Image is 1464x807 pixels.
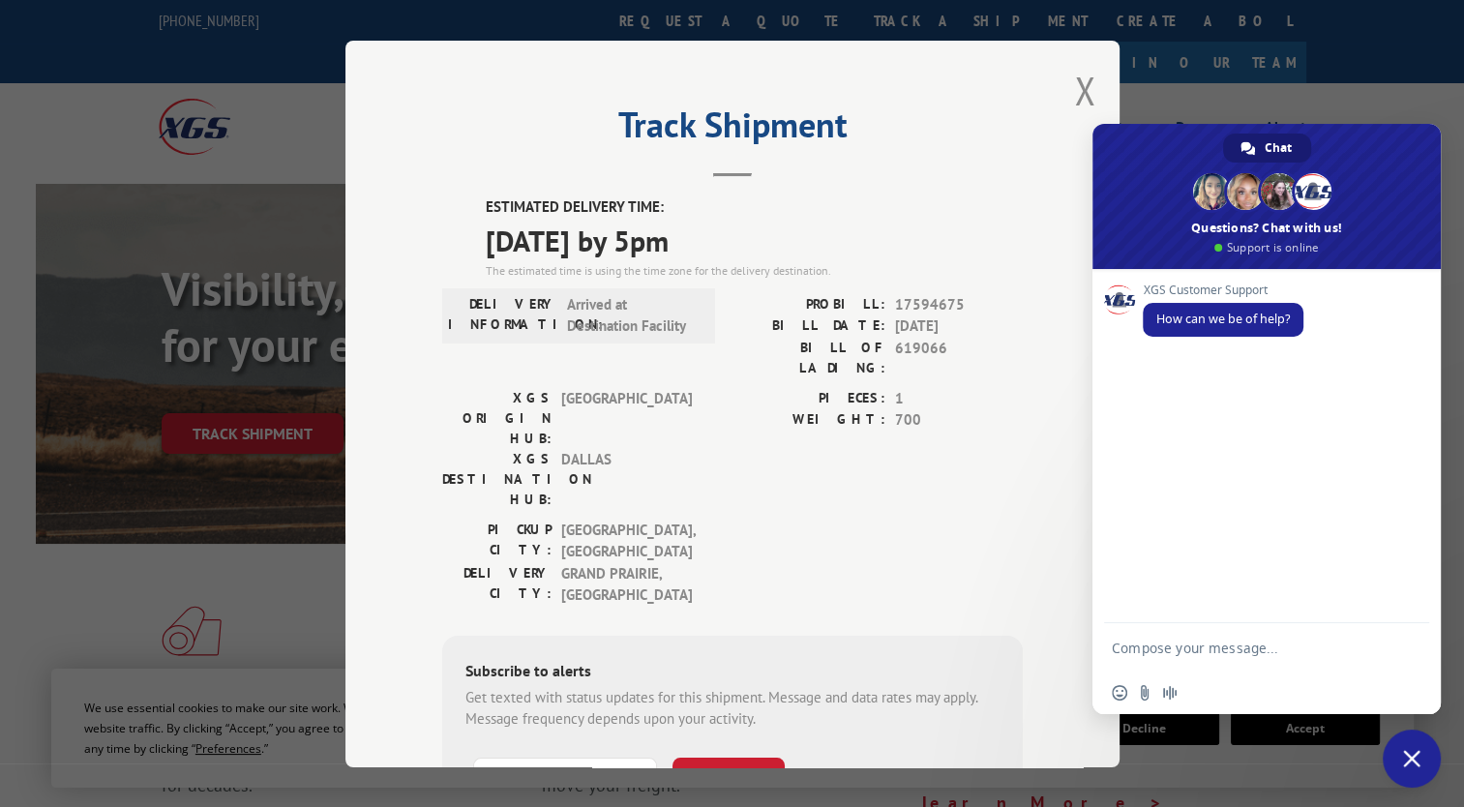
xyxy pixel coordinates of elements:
[442,448,552,509] label: XGS DESTINATION HUB:
[895,409,1023,432] span: 700
[561,387,692,448] span: [GEOGRAPHIC_DATA]
[448,293,557,337] label: DELIVERY INFORMATION:
[486,218,1023,261] span: [DATE] by 5pm
[486,261,1023,279] div: The estimated time is using the time zone for the delivery destination.
[732,387,885,409] label: PIECES:
[1137,685,1152,701] span: Send a file
[732,337,885,377] label: BILL OF LADING:
[732,315,885,338] label: BILL DATE:
[473,757,657,797] input: Phone Number
[732,409,885,432] label: WEIGHT:
[486,196,1023,219] label: ESTIMATED DELIVERY TIME:
[895,293,1023,315] span: 17594675
[732,293,885,315] label: PROBILL:
[1112,685,1127,701] span: Insert an emoji
[442,111,1023,148] h2: Track Shipment
[895,337,1023,377] span: 619066
[561,562,692,606] span: GRAND PRAIRIE , [GEOGRAPHIC_DATA]
[567,293,698,337] span: Arrived at Destination Facility
[1383,730,1441,788] a: Close chat
[442,562,552,606] label: DELIVERY CITY:
[1156,311,1290,327] span: How can we be of help?
[1074,65,1095,116] button: Close modal
[672,757,785,797] button: SUBSCRIBE
[1162,685,1178,701] span: Audio message
[895,387,1023,409] span: 1
[895,315,1023,338] span: [DATE]
[561,448,692,509] span: DALLAS
[442,387,552,448] label: XGS ORIGIN HUB:
[1112,623,1383,672] textarea: Compose your message...
[465,658,1000,686] div: Subscribe to alerts
[442,519,552,562] label: PICKUP CITY:
[465,686,1000,730] div: Get texted with status updates for this shipment. Message and data rates may apply. Message frequ...
[1223,134,1311,163] a: Chat
[1143,284,1303,297] span: XGS Customer Support
[561,519,692,562] span: [GEOGRAPHIC_DATA] , [GEOGRAPHIC_DATA]
[1265,134,1292,163] span: Chat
